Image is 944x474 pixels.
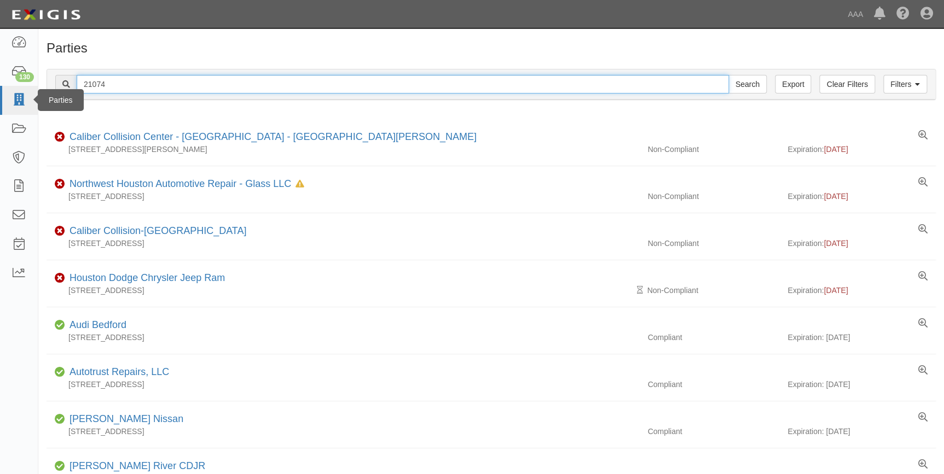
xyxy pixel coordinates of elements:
a: View results summary [918,459,928,470]
div: Expiration: [787,238,936,249]
i: Non-Compliant [55,180,65,188]
a: AAA [842,3,868,25]
input: Search [77,75,729,93]
a: Clear Filters [819,75,874,93]
div: [STREET_ADDRESS][PERSON_NAME] [47,144,639,155]
a: View results summary [918,177,928,188]
div: Non-Compliant [639,238,787,249]
div: Non-Compliant [639,191,787,202]
a: View results summary [918,271,928,282]
div: Expiration: [787,285,936,296]
div: James River CDJR [65,459,205,473]
input: Search [728,75,767,93]
a: Northwest Houston Automotive Repair - Glass LLC [70,178,291,189]
div: Non-Compliant [639,144,787,155]
div: Compliant [639,332,787,343]
a: [PERSON_NAME] Nissan [70,413,183,424]
div: [STREET_ADDRESS] [47,238,639,249]
a: [PERSON_NAME] River CDJR [70,460,205,471]
i: Non-Compliant [55,133,65,141]
a: Caliber Collision-[GEOGRAPHIC_DATA] [70,225,246,236]
span: [DATE] [824,239,848,248]
div: Parties [38,89,84,111]
div: Compliant [639,379,787,390]
div: Expiration: [787,191,936,202]
a: View results summary [918,130,928,141]
div: Northwest Houston Automotive Repair - Glass LLC [65,177,304,191]
div: Collins Nissan [65,412,183,426]
a: Houston Dodge Chrysler Jeep Ram [70,272,225,283]
div: Audi Bedford [65,318,126,332]
a: View results summary [918,412,928,423]
a: Export [775,75,811,93]
div: Expiration: [DATE] [787,426,936,437]
h1: Parties [47,41,936,55]
a: Caliber Collision Center - [GEOGRAPHIC_DATA] - [GEOGRAPHIC_DATA][PERSON_NAME] [70,131,477,142]
div: [STREET_ADDRESS] [47,426,639,437]
i: Help Center - Complianz [896,8,910,21]
i: Compliant [55,463,65,470]
span: [DATE] [824,192,848,201]
a: View results summary [918,318,928,329]
a: Audi Bedford [70,319,126,330]
img: logo-5460c22ac91f19d4615b14bd174203de0afe785f0fc80cf4dbbc73dc1793850b.png [8,5,84,25]
a: Autotrust Repairs, LLC [70,366,169,377]
i: Compliant [55,416,65,423]
div: Caliber Collision-Bethel Park [65,224,246,238]
div: [STREET_ADDRESS] [47,332,639,343]
div: Expiration: [787,144,936,155]
a: View results summary [918,224,928,235]
div: [STREET_ADDRESS] [47,191,639,202]
a: View results summary [918,365,928,376]
span: [DATE] [824,145,848,154]
div: Compliant [639,426,787,437]
i: Compliant [55,368,65,376]
div: Houston Dodge Chrysler Jeep Ram [65,271,225,285]
div: 130 [15,72,34,82]
i: Non-Compliant [55,274,65,282]
i: Compliant [55,321,65,329]
div: Expiration: [DATE] [787,332,936,343]
div: Expiration: [DATE] [787,379,936,390]
i: Pending Review [636,286,642,294]
a: Filters [883,75,927,93]
div: [STREET_ADDRESS] [47,379,639,390]
i: Non-Compliant [55,227,65,235]
div: Autotrust Repairs, LLC [65,365,169,379]
div: Non-Compliant [639,285,787,296]
span: [DATE] [824,286,848,295]
div: Caliber Collision Center - Glendale - South Louise St [65,130,477,144]
i: In Default since 09/04/2025 [296,180,304,188]
div: [STREET_ADDRESS] [47,285,639,296]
